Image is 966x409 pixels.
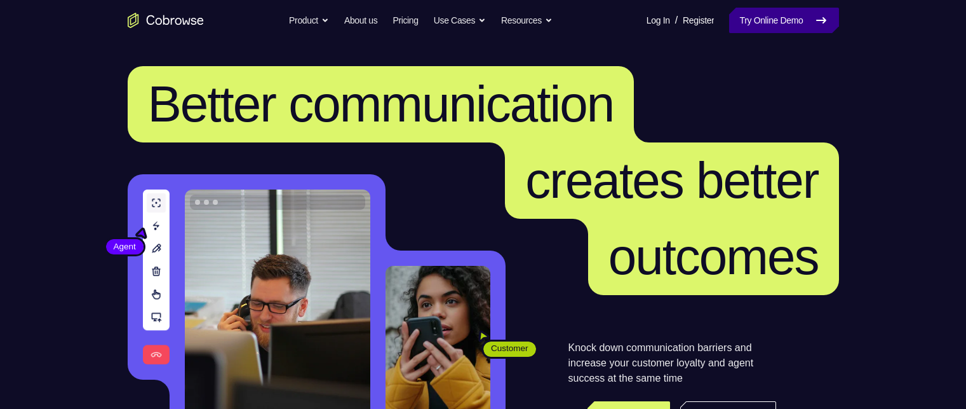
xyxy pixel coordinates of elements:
a: Log In [647,8,670,33]
a: Go to the home page [128,13,204,28]
p: Knock down communication barriers and increase your customer loyalty and agent success at the sam... [568,340,776,386]
span: outcomes [608,228,819,285]
a: Register [683,8,714,33]
a: Pricing [392,8,418,33]
a: About us [344,8,377,33]
span: Better communication [148,76,614,132]
button: Resources [501,8,553,33]
button: Use Cases [434,8,486,33]
span: / [675,13,678,28]
span: creates better [525,152,818,209]
a: Try Online Demo [729,8,838,33]
button: Product [289,8,329,33]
